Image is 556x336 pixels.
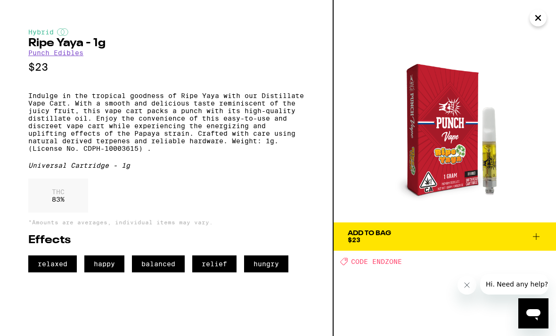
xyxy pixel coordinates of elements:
p: *Amounts are averages, individual items may vary. [28,219,304,225]
img: hybridColor.svg [57,28,68,36]
h2: Ripe Yaya - 1g [28,38,304,49]
span: happy [84,255,124,272]
div: 83 % [28,179,88,213]
p: Indulge in the tropical goodness of Ripe Yaya with our Distillate Vape Cart. With a smooth and de... [28,92,304,152]
div: Hybrid [28,28,304,36]
iframe: Message from company [480,274,548,295]
span: relief [192,255,237,272]
iframe: Close message [458,276,476,295]
iframe: Button to launch messaging window [518,298,548,328]
div: Universal Cartridge - 1g [28,162,304,169]
button: Close [530,9,547,26]
span: CODE ENDZONE [351,258,402,265]
span: balanced [132,255,185,272]
p: $23 [28,61,304,73]
span: relaxed [28,255,77,272]
span: $23 [348,236,360,244]
h2: Effects [28,235,304,246]
button: Add To Bag$23 [334,222,556,251]
p: THC [52,188,65,196]
div: Add To Bag [348,230,391,237]
span: hungry [244,255,288,272]
a: Punch Edibles [28,49,83,57]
